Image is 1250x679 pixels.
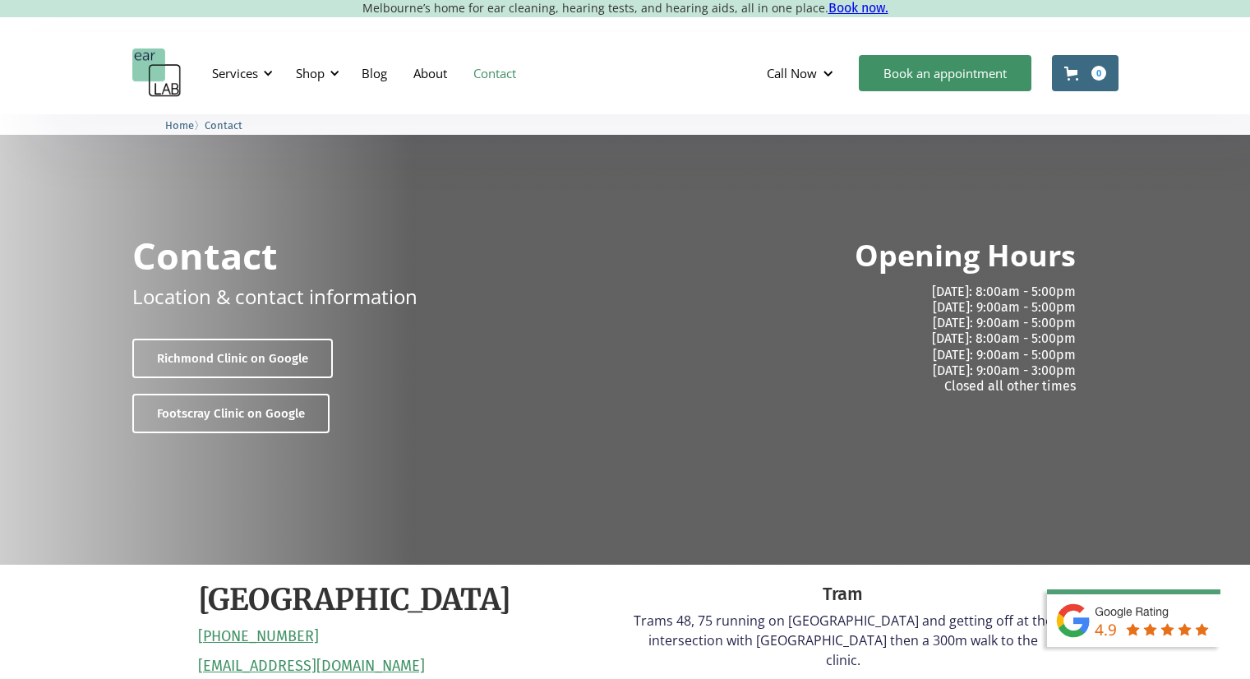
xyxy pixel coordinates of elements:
li: 〉 [165,117,205,134]
div: Shop [296,65,325,81]
h2: [GEOGRAPHIC_DATA] [198,581,511,620]
a: About [400,49,460,97]
div: Call Now [767,65,817,81]
span: Home [165,119,194,132]
a: Blog [348,49,400,97]
h1: Contact [132,237,278,274]
div: Tram [634,581,1053,607]
a: [EMAIL_ADDRESS][DOMAIN_NAME] [198,658,425,676]
span: Contact [205,119,242,132]
a: home [132,48,182,98]
a: Contact [460,49,529,97]
div: 0 [1091,66,1106,81]
a: [PHONE_NUMBER] [198,628,319,646]
p: [DATE]: 8:00am - 5:00pm [DATE]: 9:00am - 5:00pm [DATE]: 9:00am - 5:00pm [DATE]: 8:00am - 5:00pm [... [639,284,1076,394]
div: Services [212,65,258,81]
a: Contact [205,117,242,132]
a: Footscray Clinic on Google [132,394,330,433]
a: Richmond Clinic on Google [132,339,333,378]
div: Call Now [754,48,851,98]
div: Shop [286,48,344,98]
a: Book an appointment [859,55,1031,91]
h2: Opening Hours [855,237,1076,275]
div: Services [202,48,278,98]
p: Location & contact information [132,282,417,311]
p: Trams 48, 75 running on [GEOGRAPHIC_DATA] and getting off at the intersection with [GEOGRAPHIC_DA... [634,611,1053,670]
a: Home [165,117,194,132]
a: Open cart [1052,55,1119,91]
